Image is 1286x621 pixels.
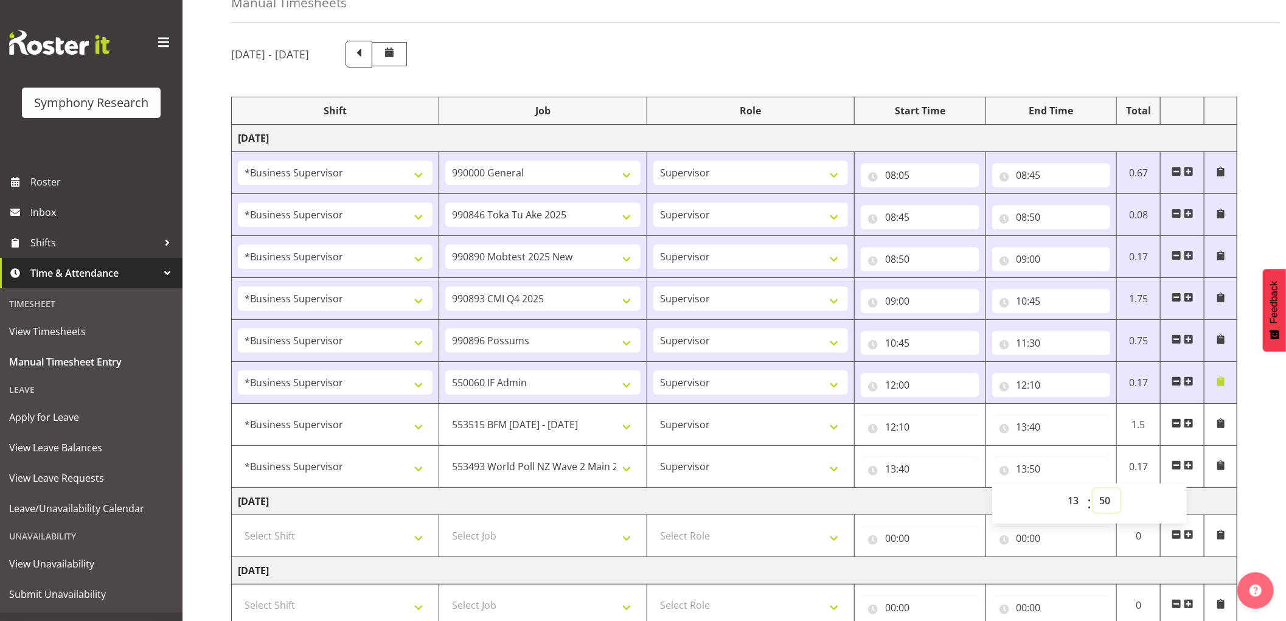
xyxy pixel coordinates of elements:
[992,526,1111,550] input: Click to select...
[861,373,979,397] input: Click to select...
[445,103,640,118] div: Job
[861,205,979,229] input: Click to select...
[1269,281,1280,324] span: Feedback
[861,526,979,550] input: Click to select...
[9,499,173,518] span: Leave/Unavailability Calendar
[9,469,173,487] span: View Leave Requests
[992,331,1111,355] input: Click to select...
[1123,103,1154,118] div: Total
[3,493,179,524] a: Leave/Unavailability Calendar
[992,205,1111,229] input: Click to select...
[3,377,179,402] div: Leave
[30,203,176,221] span: Inbox
[3,524,179,549] div: Unavailability
[992,373,1111,397] input: Click to select...
[9,30,109,55] img: Rosterit website logo
[3,347,179,377] a: Manual Timesheet Entry
[3,549,179,579] a: View Unavailability
[3,579,179,609] a: Submit Unavailability
[1117,152,1161,194] td: 0.67
[30,234,158,252] span: Shifts
[992,163,1111,187] input: Click to select...
[653,103,848,118] div: Role
[232,488,1237,515] td: [DATE]
[30,264,158,282] span: Time & Attendance
[34,94,148,112] div: Symphony Research
[992,289,1111,313] input: Click to select...
[992,595,1111,620] input: Click to select...
[992,457,1111,481] input: Click to select...
[1117,194,1161,236] td: 0.08
[1117,236,1161,278] td: 0.17
[1263,269,1286,352] button: Feedback - Show survey
[992,415,1111,439] input: Click to select...
[1117,404,1161,446] td: 1.5
[1087,488,1091,519] span: :
[861,415,979,439] input: Click to select...
[232,125,1237,152] td: [DATE]
[9,439,173,457] span: View Leave Balances
[3,291,179,316] div: Timesheet
[861,247,979,271] input: Click to select...
[861,103,979,118] div: Start Time
[992,247,1111,271] input: Click to select...
[861,163,979,187] input: Click to select...
[1117,278,1161,320] td: 1.75
[238,103,433,118] div: Shift
[232,557,1237,585] td: [DATE]
[9,585,173,603] span: Submit Unavailability
[3,402,179,432] a: Apply for Leave
[1117,515,1161,557] td: 0
[1117,446,1161,488] td: 0.17
[992,103,1111,118] div: End Time
[861,331,979,355] input: Click to select...
[861,457,979,481] input: Click to select...
[861,595,979,620] input: Click to select...
[1250,585,1262,597] img: help-xxl-2.png
[1117,320,1161,362] td: 0.75
[9,408,173,426] span: Apply for Leave
[3,463,179,493] a: View Leave Requests
[3,432,179,463] a: View Leave Balances
[30,173,176,191] span: Roster
[9,353,173,371] span: Manual Timesheet Entry
[861,289,979,313] input: Click to select...
[9,322,173,341] span: View Timesheets
[3,316,179,347] a: View Timesheets
[9,555,173,573] span: View Unavailability
[1117,362,1161,404] td: 0.17
[231,47,309,61] h5: [DATE] - [DATE]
